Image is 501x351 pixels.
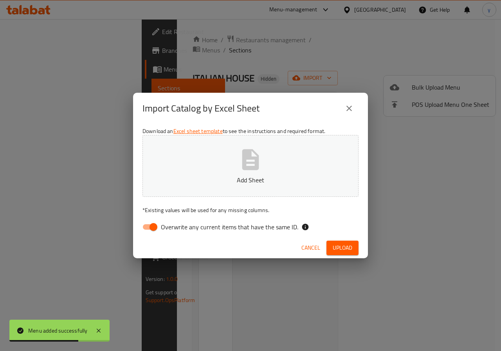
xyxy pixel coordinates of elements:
[133,124,368,238] div: Download an to see the instructions and required format.
[298,241,323,255] button: Cancel
[301,243,320,253] span: Cancel
[142,102,260,115] h2: Import Catalog by Excel Sheet
[28,326,88,335] div: Menu added successfully
[326,241,359,255] button: Upload
[142,135,359,197] button: Add Sheet
[340,99,359,118] button: close
[333,243,352,253] span: Upload
[161,222,298,232] span: Overwrite any current items that have the same ID.
[142,206,359,214] p: Existing values will be used for any missing columns.
[155,175,346,185] p: Add Sheet
[173,126,223,136] a: Excel sheet template
[301,223,309,231] svg: If the overwrite option isn't selected, then the items that match an existing ID will be ignored ...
